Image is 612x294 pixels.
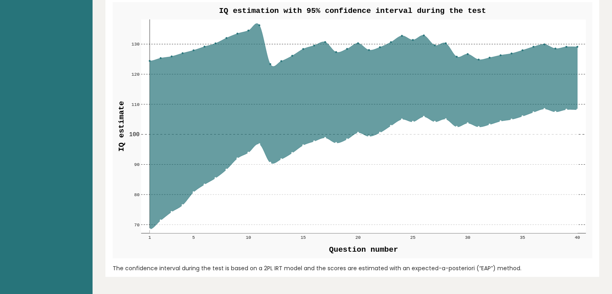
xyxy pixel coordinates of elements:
[134,162,139,167] text: 90
[117,101,126,152] text: IQ estimate
[148,235,151,240] text: 1
[131,42,139,47] text: 130
[329,245,398,254] text: Question number
[134,193,139,197] text: 80
[575,235,580,240] text: 40
[113,264,592,273] div: The confidence interval during the test is based on a 2PL IRT model and the scores are estimated ...
[134,222,139,227] text: 70
[129,131,140,137] text: 100
[219,6,486,15] text: IQ estimation with 95% confidence interval during the test
[410,235,415,240] text: 25
[465,235,470,240] text: 30
[300,235,305,240] text: 15
[245,235,251,240] text: 10
[519,235,525,240] text: 35
[131,72,139,77] text: 120
[355,235,361,240] text: 20
[131,102,139,107] text: 110
[192,235,195,240] text: 5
